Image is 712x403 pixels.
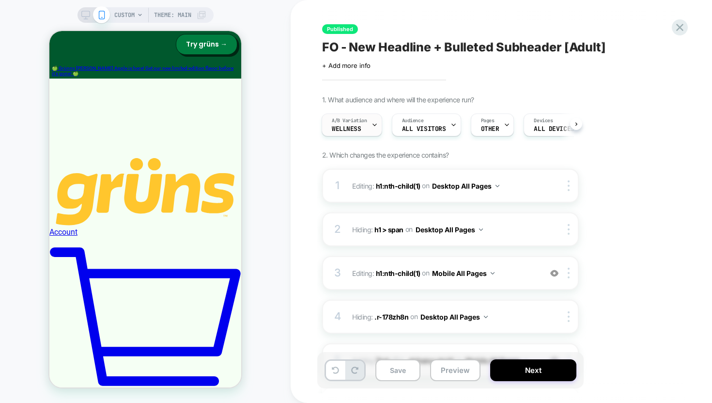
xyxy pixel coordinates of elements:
[481,117,495,124] span: Pages
[2,34,184,45] span: 🍏 Grünny [PERSON_NAME] Apple is here! Get our new limited-edition flavor before it's gone! 🍏
[322,40,606,54] span: FO - New Headline + Bulleted Subheader [Adult]
[376,269,420,277] span: h1:nth-child(1)
[568,268,570,278] img: close
[352,179,537,193] span: Editing :
[568,180,570,191] img: close
[432,179,499,193] button: Desktop All Pages
[405,223,413,235] span: on
[114,7,135,23] span: CUSTOM
[402,117,424,124] span: Audience
[322,62,371,69] span: + Add more info
[568,224,570,235] img: close
[333,176,342,195] div: 1
[322,151,449,159] span: 2. Which changes the experience contains?
[422,267,429,279] span: on
[352,223,537,237] span: Hiding :
[375,359,420,381] button: Save
[416,223,483,237] button: Desktop All Pages
[432,266,495,280] button: Mobile All Pages
[568,311,570,322] img: close
[333,220,342,239] div: 2
[352,310,537,324] span: Hiding :
[491,272,495,274] img: down arrow
[420,310,488,324] button: Desktop All Pages
[374,312,408,321] span: .r-178zh8n
[550,269,558,277] img: crossed eye
[534,117,553,124] span: Devices
[333,263,342,283] div: 3
[333,351,342,370] div: 5
[322,96,474,104] span: 1. What audience and where will the experience run?
[484,316,488,318] img: down arrow
[376,181,420,190] span: h1:nth-child(1)
[495,185,499,187] img: down arrow
[352,266,537,280] span: Editing :
[481,126,499,132] span: OTHER
[154,7,191,23] span: Theme: MAIN
[410,310,418,322] span: on
[333,307,342,326] div: 4
[332,117,367,124] span: A/B Variation
[402,126,446,132] span: All Visitors
[332,126,361,132] span: Wellness
[479,228,483,231] img: down arrow
[430,359,480,381] button: Preview
[374,225,403,233] span: h1 > span
[422,179,429,192] span: on
[322,24,358,34] span: Published
[8,305,109,349] iframe: Marketing Popup
[490,359,576,381] button: Next
[126,3,188,24] button: Try grüns →
[534,126,574,132] span: ALL DEVICES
